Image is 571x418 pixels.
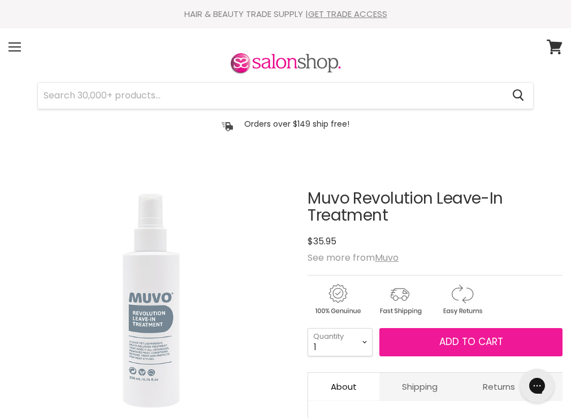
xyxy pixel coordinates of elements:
[432,282,492,317] img: returns.gif
[38,83,503,109] input: Search
[308,235,336,248] span: $35.95
[375,251,399,264] a: Muvo
[308,251,399,264] span: See more from
[37,82,534,109] form: Product
[308,190,563,225] h1: Muvo Revolution Leave-In Treatment
[460,373,538,400] a: Returns
[503,83,533,109] button: Search
[308,373,379,400] a: About
[370,282,430,317] img: shipping.gif
[379,328,563,356] button: Add to cart
[439,335,503,348] span: Add to cart
[308,328,373,356] select: Quantity
[244,119,349,129] p: Orders over $149 ship free!
[514,365,560,407] iframe: Gorgias live chat messenger
[379,373,460,400] a: Shipping
[308,282,367,317] img: genuine.gif
[308,8,387,20] a: GET TRADE ACCESS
